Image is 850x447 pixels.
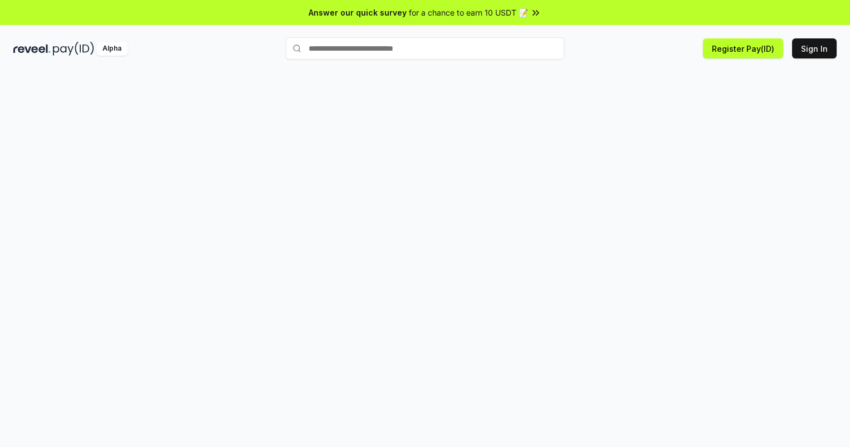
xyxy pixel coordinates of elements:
[53,42,94,56] img: pay_id
[13,42,51,56] img: reveel_dark
[703,38,783,58] button: Register Pay(ID)
[309,7,407,18] span: Answer our quick survey
[792,38,837,58] button: Sign In
[96,42,128,56] div: Alpha
[409,7,528,18] span: for a chance to earn 10 USDT 📝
